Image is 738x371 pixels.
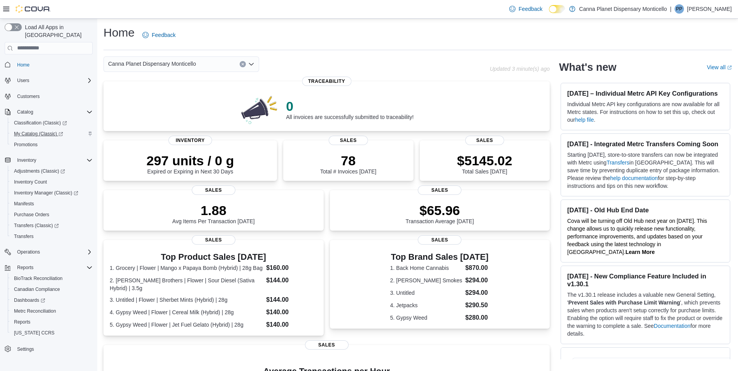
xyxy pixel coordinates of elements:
p: $65.96 [405,203,474,218]
span: PP [676,4,682,14]
span: BioTrack Reconciliation [11,274,93,283]
a: Customers [14,92,43,101]
button: Inventory [14,156,39,165]
dd: $160.00 [266,263,317,273]
dd: $280.00 [465,313,489,322]
button: Customers [2,91,96,102]
h3: Top Brand Sales [DATE] [390,252,489,262]
a: Feedback [139,27,179,43]
div: All invoices are successfully submitted to traceability! [286,98,414,120]
p: Starting [DATE], store-to-store transfers can now be integrated with Metrc using in [GEOGRAPHIC_D... [567,151,724,190]
span: Operations [17,249,40,255]
button: BioTrack Reconciliation [8,273,96,284]
a: Transfers [607,159,629,166]
a: Classification (Classic) [8,117,96,128]
svg: External link [727,65,732,70]
span: Promotions [11,140,93,149]
a: Dashboards [11,296,48,305]
span: Customers [17,93,40,100]
a: My Catalog (Classic) [8,128,96,139]
button: Promotions [8,139,96,150]
span: Manifests [14,201,34,207]
p: Canna Planet Dispensary Monticello [579,4,667,14]
span: Settings [17,346,34,352]
a: Feedback [506,1,545,17]
button: Inventory Count [8,177,96,187]
a: Promotions [11,140,41,149]
h3: [DATE] - New Compliance Feature Included in v1.30.1 [567,272,724,288]
span: Inventory Manager (Classic) [14,190,78,196]
dt: 5. Gypsy Weed [390,314,462,322]
div: Total Sales [DATE] [457,153,512,175]
p: [PERSON_NAME] [687,4,732,14]
a: Settings [14,345,37,354]
span: Metrc Reconciliation [14,308,56,314]
span: Washington CCRS [11,328,93,338]
span: Canadian Compliance [14,286,60,292]
a: Transfers (Classic) [8,220,96,231]
span: Purchase Orders [14,212,49,218]
span: Inventory [17,157,36,163]
span: BioTrack Reconciliation [14,275,63,282]
span: Canadian Compliance [11,285,93,294]
span: Transfers [11,232,93,241]
a: Classification (Classic) [11,118,70,128]
span: Sales [305,340,349,350]
img: 0 [239,94,280,125]
button: Settings [2,343,96,354]
img: Cova [16,5,51,13]
span: Sales [418,235,461,245]
span: Dashboards [14,297,45,303]
button: Reports [2,262,96,273]
h3: Top Product Sales [DATE] [110,252,317,262]
span: Classification (Classic) [11,118,93,128]
dt: 1. Back Home Cannabis [390,264,462,272]
strong: Prevent Sales with Purchase Limit Warning [568,299,680,306]
a: My Catalog (Classic) [11,129,66,138]
button: Purchase Orders [8,209,96,220]
span: Inventory [168,136,212,145]
div: Parth Patel [675,4,684,14]
a: Transfers (Classic) [11,221,62,230]
p: | [670,4,671,14]
a: Adjustments (Classic) [8,166,96,177]
span: Customers [14,91,93,101]
h2: What's new [559,61,616,73]
a: Learn More [626,249,655,255]
a: Home [14,60,33,70]
input: Dark Mode [549,5,565,13]
span: Settings [14,344,93,353]
a: Manifests [11,199,37,208]
span: My Catalog (Classic) [14,131,63,137]
button: Reports [14,263,37,272]
span: Home [17,62,30,68]
button: Operations [14,247,43,257]
dt: 2. [PERSON_NAME] Brothers | Flower | Sour Diesel (Sativa Hybrid) | 3.5g [110,276,263,292]
span: Sales [329,136,368,145]
h3: [DATE] – Individual Metrc API Key Configurations [567,89,724,97]
button: Users [2,75,96,86]
p: 297 units / 0 g [147,153,234,168]
button: Inventory [2,155,96,166]
dt: 4. Gypsy Weed | Flower | Cereal Milk (Hybrid) | 28g [110,308,263,316]
dd: $144.00 [266,276,317,285]
a: Inventory Count [11,177,50,187]
span: Feedback [152,31,175,39]
dt: 5. Gypsy Weed | Flower | Jet Fuel Gelato (Hybrid) | 28g [110,321,263,329]
a: Inventory Manager (Classic) [8,187,96,198]
div: Expired or Expiring in Next 30 Days [147,153,234,175]
a: BioTrack Reconciliation [11,274,66,283]
span: Load All Apps in [GEOGRAPHIC_DATA] [22,23,93,39]
a: Metrc Reconciliation [11,306,59,316]
dt: 2. [PERSON_NAME] Smokes [390,276,462,284]
div: Avg Items Per Transaction [DATE] [172,203,255,224]
span: Purchase Orders [11,210,93,219]
dd: $144.00 [266,295,317,304]
button: Catalog [2,107,96,117]
span: Dashboards [11,296,93,305]
button: Operations [2,247,96,257]
button: [US_STATE] CCRS [8,327,96,338]
span: Sales [465,136,504,145]
a: Transfers [11,232,37,241]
